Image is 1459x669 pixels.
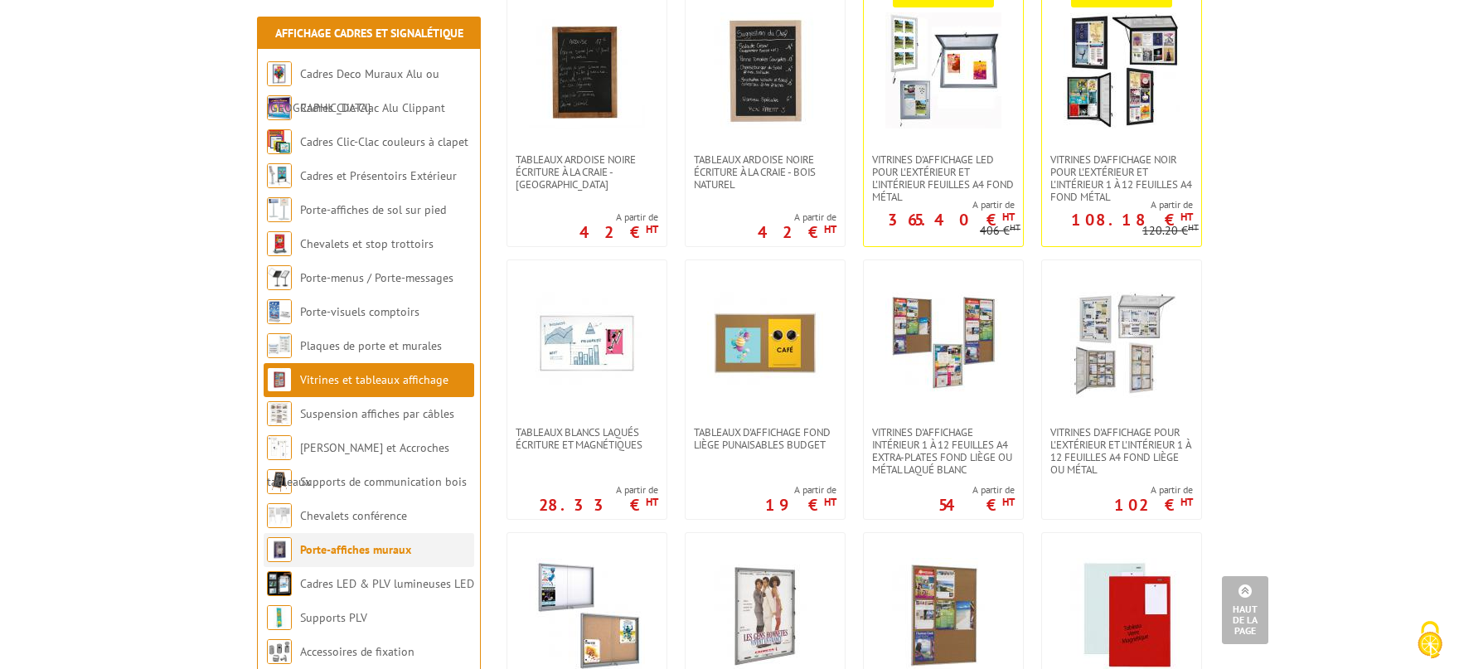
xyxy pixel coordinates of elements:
[300,406,454,421] a: Suspension affiches par câbles
[529,12,645,128] img: Tableaux Ardoise Noire écriture à la craie - Bois Foncé
[267,503,292,528] img: Chevalets conférence
[579,211,658,224] span: A partir de
[765,483,836,497] span: A partir de
[267,367,292,392] img: Vitrines et tableaux affichage
[938,500,1015,510] p: 54 €
[267,197,292,222] img: Porte-affiches de sol sur pied
[300,168,457,183] a: Cadres et Présentoirs Extérieur
[267,231,292,256] img: Chevalets et stop trottoirs
[864,153,1023,203] a: Vitrines d'affichage LED pour l'extérieur et l'intérieur feuilles A4 fond métal
[1409,619,1451,661] img: Cookies (fenêtre modale)
[824,495,836,509] sup: HT
[300,338,442,353] a: Plaques de porte et murales
[300,610,367,625] a: Supports PLV
[1050,426,1193,476] span: Vitrines d'affichage pour l'extérieur et l'intérieur 1 à 12 feuilles A4 fond liège ou métal
[1188,221,1199,233] sup: HT
[765,500,836,510] p: 19 €
[694,426,836,451] span: Tableaux d'affichage fond liège punaisables Budget
[1002,210,1015,224] sup: HT
[1114,483,1193,497] span: A partir de
[824,222,836,236] sup: HT
[267,333,292,358] img: Plaques de porte et murales
[1071,215,1193,225] p: 108.18 €
[1002,495,1015,509] sup: HT
[1180,495,1193,509] sup: HT
[980,225,1020,237] p: 406 €
[300,270,453,285] a: Porte-menus / Porte-messages
[267,61,292,86] img: Cadres Deco Muraux Alu ou Bois
[300,236,434,251] a: Chevalets et stop trottoirs
[300,508,407,523] a: Chevalets conférence
[300,202,446,217] a: Porte-affiches de sol sur pied
[516,426,658,451] span: Tableaux blancs laqués écriture et magnétiques
[539,483,658,497] span: A partir de
[707,285,823,401] img: Tableaux d'affichage fond liège punaisables Budget
[758,211,836,224] span: A partir de
[646,222,658,236] sup: HT
[300,304,419,319] a: Porte-visuels comptoirs
[707,12,823,128] img: Tableaux Ardoise Noire écriture à la craie - Bois Naturel
[885,12,1001,128] img: Vitrines d'affichage LED pour l'extérieur et l'intérieur feuilles A4 fond métal
[300,576,474,591] a: Cadres LED & PLV lumineuses LED
[1114,500,1193,510] p: 102 €
[694,153,836,191] span: Tableaux Ardoise Noire écriture à la craie - Bois Naturel
[1050,153,1193,203] span: VITRINES D'AFFICHAGE NOIR POUR L'EXTÉRIEUR ET L'INTÉRIEUR 1 À 12 FEUILLES A4 FOND MÉTAL
[267,401,292,426] img: Suspension affiches par câbles
[872,426,1015,476] span: Vitrines d'affichage intérieur 1 à 12 feuilles A4 extra-plates fond liège ou métal laqué blanc
[938,483,1015,497] span: A partir de
[300,134,468,149] a: Cadres Clic-Clac couleurs à clapet
[516,153,658,191] span: Tableaux Ardoise Noire écriture à la craie - [GEOGRAPHIC_DATA]
[529,285,645,401] img: Tableaux blancs laqués écriture et magnétiques
[267,163,292,188] img: Cadres et Présentoirs Extérieur
[864,426,1023,476] a: Vitrines d'affichage intérieur 1 à 12 feuilles A4 extra-plates fond liège ou métal laqué blanc
[267,440,449,489] a: [PERSON_NAME] et Accroches tableaux
[872,153,1015,203] span: Vitrines d'affichage LED pour l'extérieur et l'intérieur feuilles A4 fond métal
[267,265,292,290] img: Porte-menus / Porte-messages
[300,474,467,489] a: Supports de communication bois
[686,426,845,451] a: Tableaux d'affichage fond liège punaisables Budget
[1010,221,1020,233] sup: HT
[539,500,658,510] p: 28.33 €
[1064,12,1180,128] img: VITRINES D'AFFICHAGE NOIR POUR L'EXTÉRIEUR ET L'INTÉRIEUR 1 À 12 FEUILLES A4 FOND MÉTAL
[267,605,292,630] img: Supports PLV
[275,26,463,41] a: Affichage Cadres et Signalétique
[1042,426,1201,476] a: Vitrines d'affichage pour l'extérieur et l'intérieur 1 à 12 feuilles A4 fond liège ou métal
[300,372,448,387] a: Vitrines et tableaux affichage
[300,100,445,115] a: Cadres Clic-Clac Alu Clippant
[758,227,836,237] p: 42 €
[267,537,292,562] img: Porte-affiches muraux
[1064,285,1180,401] img: Vitrines d'affichage pour l'extérieur et l'intérieur 1 à 12 feuilles A4 fond liège ou métal
[1401,613,1459,669] button: Cookies (fenêtre modale)
[300,644,414,659] a: Accessoires de fixation
[507,426,666,451] a: Tableaux blancs laqués écriture et magnétiques
[267,299,292,324] img: Porte-visuels comptoirs
[507,153,666,191] a: Tableaux Ardoise Noire écriture à la craie - [GEOGRAPHIC_DATA]
[1042,153,1201,203] a: VITRINES D'AFFICHAGE NOIR POUR L'EXTÉRIEUR ET L'INTÉRIEUR 1 À 12 FEUILLES A4 FOND MÉTAL
[1042,198,1193,211] span: A partir de
[267,639,292,664] img: Accessoires de fixation
[267,435,292,460] img: Cimaises et Accroches tableaux
[300,542,411,557] a: Porte-affiches muraux
[1142,225,1199,237] p: 120.20 €
[267,129,292,154] img: Cadres Clic-Clac couleurs à clapet
[888,215,1015,225] p: 365.40 €
[267,571,292,596] img: Cadres LED & PLV lumineuses LED
[1222,576,1268,644] a: Haut de la page
[579,227,658,237] p: 42 €
[864,198,1015,211] span: A partir de
[686,153,845,191] a: Tableaux Ardoise Noire écriture à la craie - Bois Naturel
[1180,210,1193,224] sup: HT
[267,66,439,115] a: Cadres Deco Muraux Alu ou [GEOGRAPHIC_DATA]
[646,495,658,509] sup: HT
[885,285,1001,401] img: Vitrines d'affichage intérieur 1 à 12 feuilles A4 extra-plates fond liège ou métal laqué blanc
